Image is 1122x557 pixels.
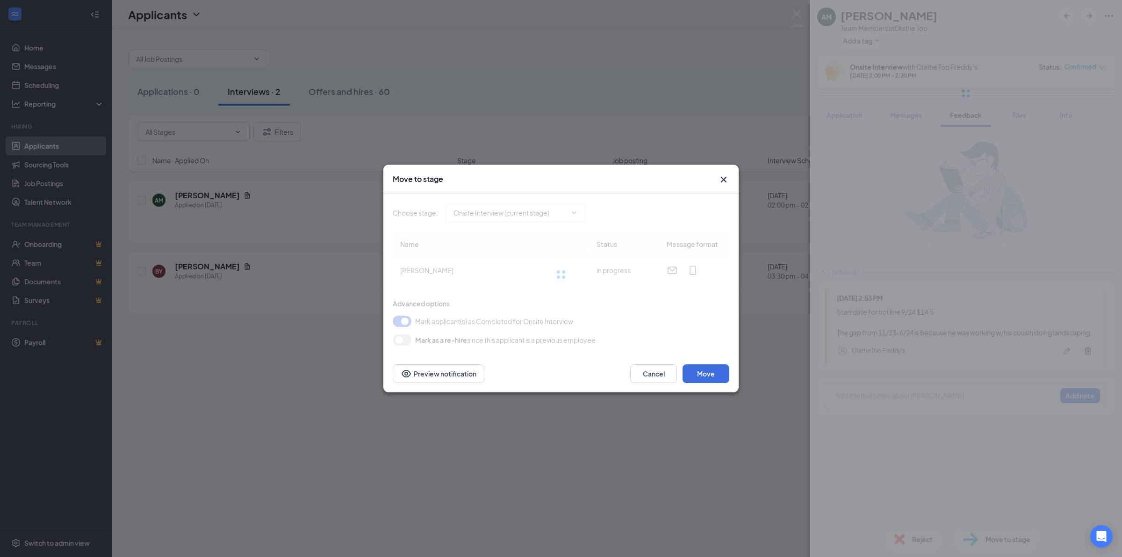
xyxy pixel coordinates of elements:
[1090,525,1113,548] div: Open Intercom Messenger
[630,364,677,383] button: Cancel
[393,174,443,184] h3: Move to stage
[718,174,729,185] svg: Cross
[401,368,412,379] svg: Eye
[393,364,484,383] button: Preview notificationEye
[683,364,729,383] button: Move
[718,174,729,185] button: Close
